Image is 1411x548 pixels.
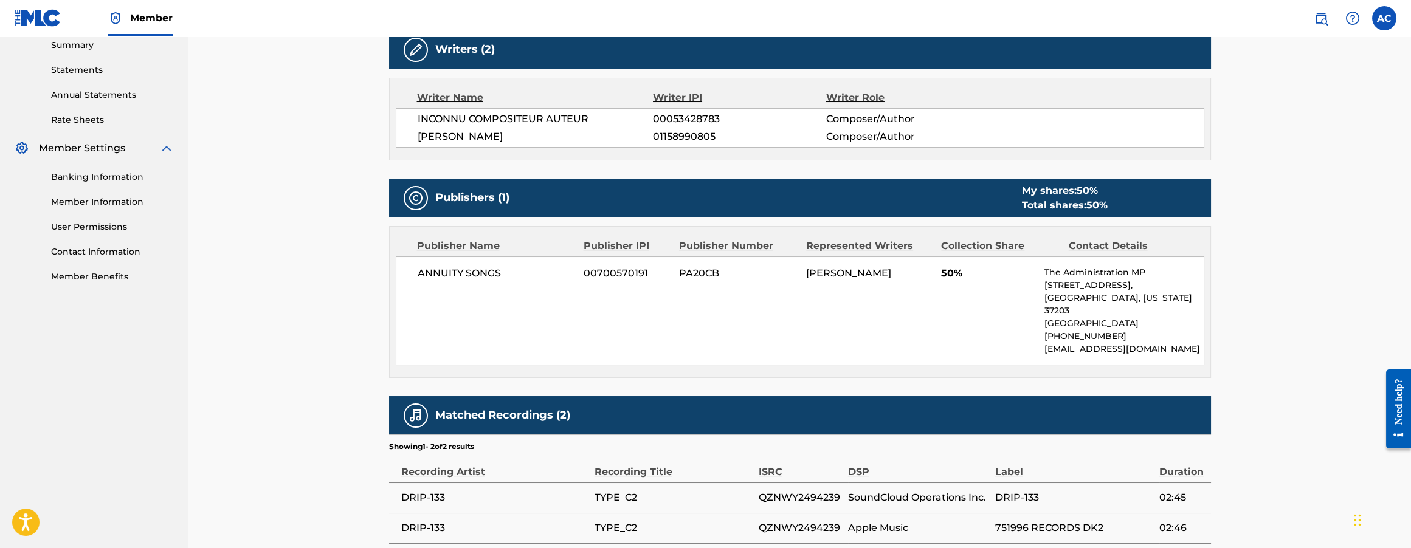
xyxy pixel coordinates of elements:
div: ISRC [759,452,842,479]
div: Drag [1354,502,1361,538]
p: [PHONE_NUMBER] [1044,330,1203,343]
span: 50 % [1077,185,1098,196]
div: Publisher IPI [584,239,670,253]
div: DSP [848,452,989,479]
iframe: Resource Center [1377,360,1411,457]
span: 02:46 [1159,521,1205,535]
a: User Permissions [51,221,174,233]
p: The Administration MP [1044,266,1203,279]
img: expand [159,141,174,156]
span: 00053428783 [653,112,826,126]
a: Summary [51,39,174,52]
div: Label [995,452,1153,479]
div: Collection Share [941,239,1059,253]
img: Member Settings [15,141,29,156]
span: Composer/Author [826,129,984,144]
iframe: Chat Widget [1350,490,1411,548]
span: Apple Music [848,521,989,535]
p: Showing 1 - 2 of 2 results [389,441,474,452]
p: [EMAIL_ADDRESS][DOMAIN_NAME] [1044,343,1203,355]
a: Contact Information [51,245,174,258]
img: Publishers [409,191,423,205]
a: Statements [51,64,174,77]
img: help [1345,11,1360,26]
span: [PERSON_NAME] [806,267,891,279]
img: Matched Recordings [409,408,423,423]
h5: Matched Recordings (2) [435,408,570,422]
div: User Menu [1372,6,1396,30]
div: Contact Details [1069,239,1187,253]
span: QZNWY2494239 [759,490,842,505]
div: Publisher Number [679,239,797,253]
span: 50 % [1086,199,1108,211]
span: DRIP-133 [401,521,588,535]
span: 751996 RECORDS DK2 [995,521,1153,535]
span: 00700570191 [584,266,670,281]
span: [PERSON_NAME] [418,129,654,144]
a: Annual Statements [51,89,174,101]
div: Total shares: [1022,198,1108,213]
span: 50% [941,266,1035,281]
span: Member [130,11,173,25]
div: Publisher Name [417,239,574,253]
span: ANNUITY SONGS [418,266,575,281]
div: Recording Title [595,452,753,479]
h5: Writers (2) [435,43,495,57]
h5: Publishers (1) [435,191,509,205]
p: [GEOGRAPHIC_DATA], [US_STATE] 37203 [1044,292,1203,317]
a: Member Information [51,196,174,208]
p: [GEOGRAPHIC_DATA] [1044,317,1203,330]
span: Member Settings [39,141,125,156]
span: INCONNU COMPOSITEUR AUTEUR [418,112,654,126]
span: QZNWY2494239 [759,521,842,535]
div: My shares: [1022,183,1108,198]
img: Writers [409,43,423,57]
span: 01158990805 [653,129,826,144]
img: search [1314,11,1328,26]
div: Recording Artist [401,452,588,479]
a: Banking Information [51,171,174,183]
span: Composer/Author [826,112,984,126]
span: PA20CB [679,266,797,281]
a: Member Benefits [51,270,174,283]
div: Writer Role [826,91,984,105]
p: [STREET_ADDRESS], [1044,279,1203,292]
img: Top Rightsholder [108,11,123,26]
div: Writer IPI [653,91,826,105]
div: Duration [1159,452,1205,479]
span: TYPE_C2 [595,490,753,505]
span: SoundCloud Operations Inc. [848,490,989,505]
a: Public Search [1309,6,1333,30]
img: MLC Logo [15,9,61,27]
div: Represented Writers [806,239,932,253]
span: 02:45 [1159,490,1205,505]
div: Writer Name [417,91,654,105]
span: TYPE_C2 [595,521,753,535]
a: Rate Sheets [51,114,174,126]
div: Help [1340,6,1365,30]
span: DRIP-133 [401,490,588,505]
span: DRIP-133 [995,490,1153,505]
